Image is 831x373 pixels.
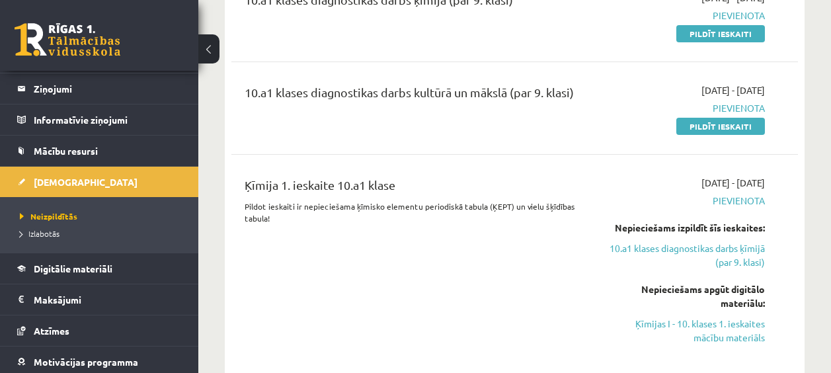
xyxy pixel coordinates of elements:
[20,228,185,239] a: Izlabotās
[17,136,182,166] a: Mācību resursi
[605,317,765,345] a: Ķīmijas I - 10. klases 1. ieskaites mācību materiāls
[701,176,765,190] span: [DATE] - [DATE]
[20,210,185,222] a: Neizpildītās
[245,176,585,200] div: Ķīmija 1. ieskaite 10.a1 klase
[34,325,69,337] span: Atzīmes
[34,356,138,368] span: Motivācijas programma
[605,241,765,269] a: 10.a1 klases diagnostikas darbs ķīmijā (par 9. klasi)
[15,23,120,56] a: Rīgas 1. Tālmācības vidusskola
[34,104,182,135] legend: Informatīvie ziņojumi
[17,167,182,197] a: [DEMOGRAPHIC_DATA]
[34,73,182,104] legend: Ziņojumi
[34,284,182,315] legend: Maksājumi
[245,200,585,224] p: Pildot ieskaiti ir nepieciešama ķīmisko elementu periodiskā tabula (ĶEPT) un vielu šķīdības tabula!
[17,104,182,135] a: Informatīvie ziņojumi
[20,211,77,222] span: Neizpildītās
[605,101,765,115] span: Pievienota
[17,284,182,315] a: Maksājumi
[676,118,765,135] a: Pildīt ieskaiti
[605,194,765,208] span: Pievienota
[20,228,59,239] span: Izlabotās
[676,25,765,42] a: Pildīt ieskaiti
[245,83,585,108] div: 10.a1 klases diagnostikas darbs kultūrā un mākslā (par 9. klasi)
[605,9,765,22] span: Pievienota
[605,221,765,235] div: Nepieciešams izpildīt šīs ieskaites:
[34,176,138,188] span: [DEMOGRAPHIC_DATA]
[34,145,98,157] span: Mācību resursi
[17,315,182,346] a: Atzīmes
[34,263,112,274] span: Digitālie materiāli
[605,282,765,310] div: Nepieciešams apgūt digitālo materiālu:
[701,83,765,97] span: [DATE] - [DATE]
[17,73,182,104] a: Ziņojumi
[17,253,182,284] a: Digitālie materiāli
